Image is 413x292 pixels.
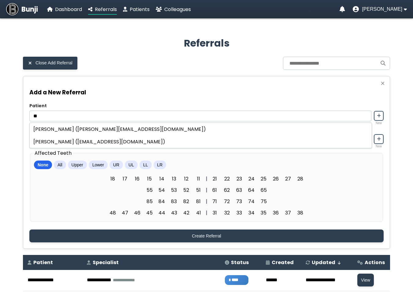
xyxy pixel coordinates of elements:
span: Close Add Referral [35,60,73,66]
span: 73 [234,196,245,207]
button: Close Add Referral [23,57,77,70]
span: 75 [258,196,269,207]
button: Create Referral [29,229,384,242]
span: 16 [132,174,143,184]
span: 65 [258,185,269,195]
legend: Affected Teeth [34,149,72,157]
img: Bunji Dental Referral Management [6,3,18,15]
span: Referrals [95,6,117,13]
span: 44 [156,208,167,218]
th: Status [220,255,261,270]
span: 36 [270,208,281,218]
span: 15 [144,174,155,184]
span: 46 [132,208,143,218]
span: 34 [246,208,257,218]
span: 82 [181,196,192,207]
th: Specialist [82,255,220,270]
span: 53 [169,185,180,195]
span: 12 [181,174,192,184]
button: UR [110,161,123,169]
th: Patient [23,255,82,270]
span: 11 [193,174,204,184]
span: 45 [144,208,155,218]
button: Lower [89,161,108,169]
span: 61 [209,185,220,195]
span: 42 [181,208,192,218]
span: 18 [107,174,118,184]
label: Patient [29,103,384,109]
span: 63 [234,185,245,195]
button: Upper [68,161,87,169]
span: 72 [221,196,233,207]
span: 84 [156,196,167,207]
span: 35 [258,208,269,218]
span: 43 [169,208,180,218]
button: View [357,274,374,286]
span: 47 [120,208,131,218]
a: Referrals [88,6,117,13]
button: Close [379,79,387,87]
div: [PERSON_NAME] ([EMAIL_ADDRESS][DOMAIN_NAME]) [30,135,372,148]
span: 17 [120,174,131,184]
span: 48 [107,208,118,218]
span: 85 [144,196,155,207]
div: | [204,209,209,217]
span: 31 [209,208,220,218]
span: 64 [246,185,257,195]
button: User menu [353,6,407,12]
span: 26 [270,174,281,184]
span: 74 [246,196,257,207]
span: 51 [193,185,204,195]
span: 23 [234,174,245,184]
a: Bunji [6,3,38,15]
button: None [34,161,52,169]
th: Updated [301,255,353,270]
h2: Referrals [23,36,390,51]
span: Bunji [21,4,38,14]
span: 37 [283,208,294,218]
a: Patients [123,6,150,13]
button: LR [154,161,166,169]
span: 55 [144,185,155,195]
span: 27 [283,174,294,184]
button: UL [125,161,138,169]
span: 21 [209,174,220,184]
span: 32 [221,208,233,218]
span: 71 [209,196,220,207]
span: 28 [295,174,306,184]
h3: Add a New Referral [29,88,384,97]
span: Dashboard [55,6,82,13]
th: Actions [353,255,390,270]
span: 13 [169,174,180,184]
th: Created [261,255,301,270]
div: [PERSON_NAME] ([PERSON_NAME][EMAIL_ADDRESS][DOMAIN_NAME]) [30,123,372,135]
span: 41 [193,208,204,218]
span: 83 [169,196,180,207]
a: Dashboard [47,6,82,13]
span: 38 [295,208,306,218]
span: Patients [130,6,150,13]
div: | [204,198,209,205]
button: LL [140,161,152,169]
button: All [54,161,66,169]
span: 62 [221,185,233,195]
span: 33 [234,208,245,218]
span: 81 [193,196,204,207]
a: Colleagues [156,6,191,13]
div: | [204,186,209,194]
span: 14 [156,174,167,184]
span: 25 [258,174,269,184]
span: 22 [221,174,233,184]
span: 54 [156,185,167,195]
span: 24 [246,174,257,184]
a: Notifications [340,6,345,12]
span: [PERSON_NAME] [362,6,402,12]
span: 52 [181,185,192,195]
div: | [204,175,209,183]
span: Colleagues [164,6,191,13]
